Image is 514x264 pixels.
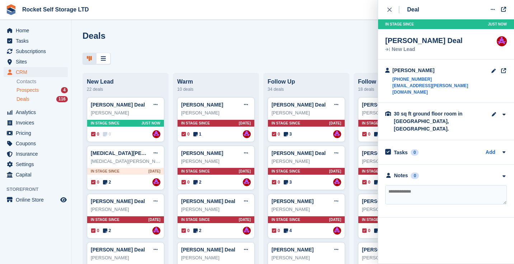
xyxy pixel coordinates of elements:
span: In stage since [385,22,414,27]
span: In stage since [362,169,391,174]
div: 22 deals [87,85,164,94]
div: Deal [407,5,419,14]
a: [PERSON_NAME] [362,198,404,204]
span: Prospects [16,87,39,94]
span: 0 [272,179,280,185]
a: menu [4,67,68,77]
span: In stage since [181,217,210,222]
img: Lee Tresadern [243,227,251,235]
div: [PERSON_NAME] [91,254,160,261]
a: Lee Tresadern [152,130,160,138]
span: 2 [103,179,111,185]
span: 1 [193,131,202,137]
a: menu [4,57,68,67]
span: In stage since [91,169,119,174]
a: menu [4,25,68,36]
div: [PERSON_NAME] [181,158,251,165]
div: [PERSON_NAME] [362,158,432,165]
span: Analytics [16,107,59,117]
span: 0 [91,179,99,185]
span: 0 [272,227,280,234]
a: Lee Tresadern [497,36,507,46]
span: Deals [16,96,29,103]
div: [PERSON_NAME] [91,109,160,117]
a: [PERSON_NAME] [272,198,313,204]
a: [PERSON_NAME] [181,150,223,156]
div: Warm [177,79,255,85]
span: Invoices [16,118,59,128]
span: In stage since [91,121,119,126]
div: 0 [411,149,419,156]
span: 0 [272,131,280,137]
a: menu [4,36,68,46]
a: [PHONE_NUMBER] [392,76,491,82]
span: [DATE] [239,169,251,174]
a: [PERSON_NAME] Deal [272,102,326,108]
a: [PERSON_NAME] Deal [91,102,145,108]
span: 4 [374,227,382,234]
span: 0 [362,227,371,234]
span: 0 [181,131,190,137]
span: Tasks [16,36,59,46]
span: [DATE] [239,121,251,126]
span: 3 [284,131,292,137]
span: Capital [16,170,59,180]
span: 2 [193,179,202,185]
span: Subscriptions [16,46,59,56]
div: 34 deals [268,85,345,94]
a: [MEDICAL_DATA][PERSON_NAME] Deal [91,150,187,156]
a: Contacts [16,78,68,85]
a: [PERSON_NAME] Deal [181,198,235,204]
span: [DATE] [329,217,341,222]
span: 0 [362,131,371,137]
a: [PERSON_NAME] Deal [181,247,235,253]
h2: Tasks [394,149,408,156]
div: New Lead [87,79,164,85]
img: stora-icon-8386f47178a22dfd0bd8f6a31ec36ba5ce8667c1dd55bd0f319d3a0aa187defe.svg [6,4,16,15]
div: [PERSON_NAME] [392,67,491,74]
span: Storefront [6,186,71,193]
span: 0 [91,227,99,234]
a: [PERSON_NAME] Deal [362,150,416,156]
div: Follow Up 1 [358,79,435,85]
div: 116 [56,96,68,102]
a: Lee Tresadern [152,227,160,235]
span: In stage since [181,169,210,174]
span: In stage since [362,217,391,222]
span: 0 [103,131,111,137]
a: [PERSON_NAME] Deal [272,150,326,156]
span: Just now [141,121,160,126]
span: 0 [91,131,99,137]
a: menu [4,149,68,159]
div: [PERSON_NAME] [362,206,432,213]
a: menu [4,107,68,117]
span: [DATE] [329,121,341,126]
a: Add [486,148,495,157]
div: [PERSON_NAME] [91,206,160,213]
div: New Lead [385,47,463,52]
a: Rocket Self Storage LTD [19,4,92,15]
span: In stage since [272,217,300,222]
div: [PERSON_NAME] [272,158,341,165]
div: [PERSON_NAME] [181,206,251,213]
span: Settings [16,159,59,169]
a: Deals 116 [16,95,68,103]
img: Lee Tresadern [333,227,341,235]
span: Pricing [16,128,59,138]
div: 0 [411,173,419,179]
img: Lee Tresadern [333,178,341,186]
div: 10 deals [177,85,255,94]
span: 3 [284,179,292,185]
span: [DATE] [148,169,160,174]
a: menu [4,159,68,169]
span: In stage since [272,121,300,126]
a: [PERSON_NAME] Deal [91,247,145,253]
img: Lee Tresadern [152,178,160,186]
div: [PERSON_NAME] [181,109,251,117]
a: menu [4,118,68,128]
span: [DATE] [239,217,251,222]
span: 2 [193,227,202,234]
a: [PERSON_NAME] [272,247,313,253]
